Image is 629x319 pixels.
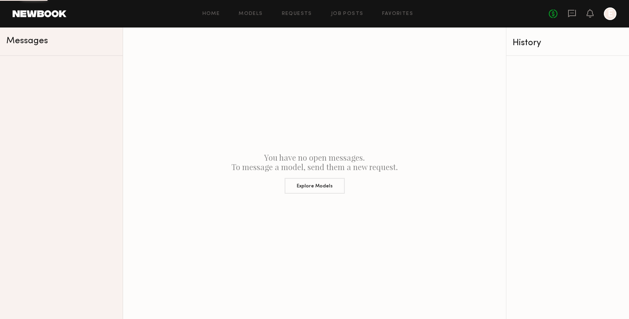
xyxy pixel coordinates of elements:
a: Favorites [382,11,413,16]
a: E [604,7,616,20]
div: History [513,38,623,48]
a: Explore Models [129,172,500,194]
a: Job Posts [331,11,364,16]
span: Messages [6,37,48,46]
a: Models [239,11,263,16]
a: Requests [282,11,312,16]
div: You have no open messages. To message a model, send them a new request. [123,27,506,319]
a: Home [202,11,220,16]
button: Explore Models [285,178,345,194]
